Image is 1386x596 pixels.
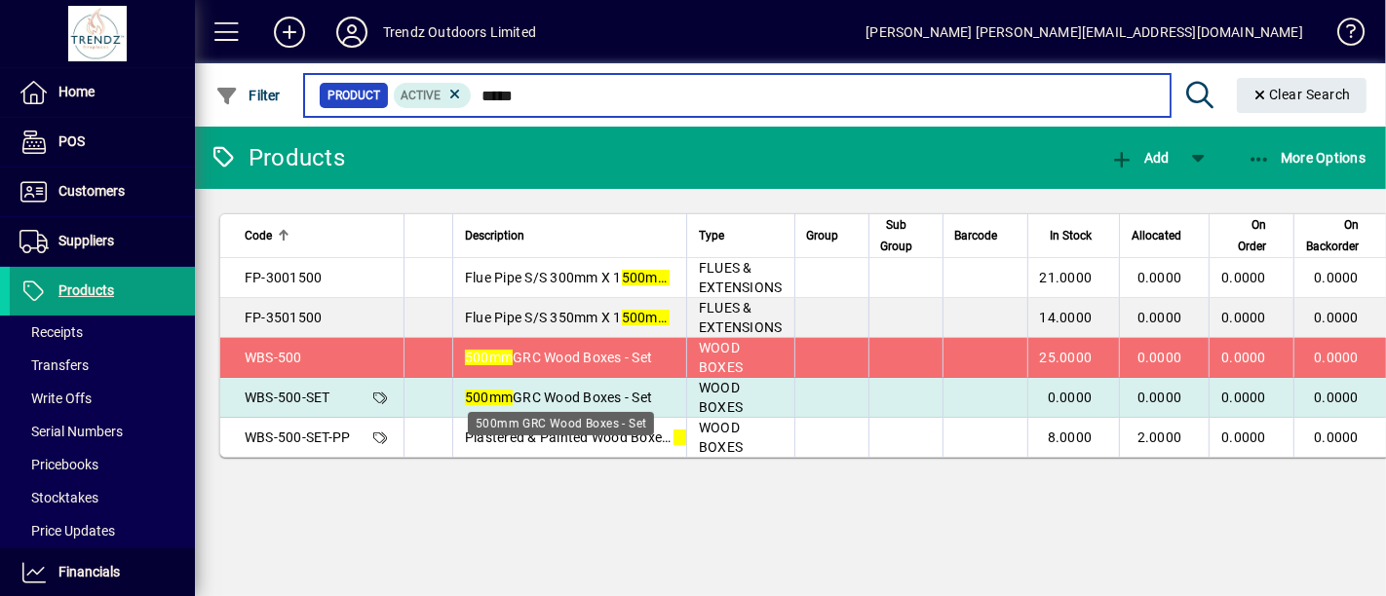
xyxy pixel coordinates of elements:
span: FP-3001500 [245,270,323,285]
span: GRC Wood Boxes - Set [465,350,652,365]
div: Allocated [1132,225,1199,246]
span: Add [1110,150,1169,166]
span: Allocated [1132,225,1181,246]
div: Group [807,225,857,246]
span: FLUES & EXTENSIONS [699,300,783,335]
span: 0.0000 [1314,429,1359,445]
span: 0.0000 [1137,350,1182,365]
span: 25.0000 [1040,350,1093,365]
span: Receipts [19,324,83,340]
a: Serial Numbers [10,415,195,448]
span: 0.0000 [1048,390,1093,405]
span: Home [58,84,95,99]
span: Active [402,89,442,102]
a: Pricebooks [10,448,195,481]
em: 500mm [674,429,721,445]
button: More Options [1243,140,1371,175]
a: Home [10,68,195,117]
div: Sub Group [881,214,931,257]
span: Pricebooks [19,457,98,472]
span: FP-3501500 [245,310,323,325]
span: Suppliers [58,233,114,248]
span: 0.0000 [1314,390,1359,405]
em: 500mm [622,270,670,285]
button: Add [1105,140,1174,175]
div: [PERSON_NAME] [PERSON_NAME][EMAIL_ADDRESS][DOMAIN_NAME] [866,17,1303,48]
span: 0.0000 [1314,350,1359,365]
span: 0.0000 [1221,429,1266,445]
button: Profile [321,15,383,50]
div: Code [245,225,392,246]
span: 2.0000 [1137,429,1182,445]
a: Customers [10,168,195,216]
mat-chip: Activation Status: Active [394,83,472,108]
span: WBS-500-SET-PP [245,429,351,445]
span: WOOD BOXES [699,380,743,415]
span: On Order [1221,214,1266,257]
div: In Stock [1040,225,1110,246]
a: Suppliers [10,217,195,266]
span: Stocktakes [19,490,98,505]
span: 14.0000 [1040,310,1093,325]
span: WBS-500-SET [245,390,330,405]
span: 0.0000 [1221,270,1266,285]
span: 0.0000 [1137,390,1182,405]
em: 500mm [465,390,513,405]
a: Write Offs [10,382,195,415]
span: On Backorder [1306,214,1359,257]
span: 0.0000 [1221,310,1266,325]
span: Flue Pipe S/S 350mm X 1 , Plain Ends, High Therm (Satin Black) [465,310,905,325]
span: 21.0000 [1040,270,1093,285]
span: Flue Pipe S/S 300mm X 1 , Plain Ends, High Therm (Satin Black) [465,270,905,285]
a: Receipts [10,316,195,349]
span: Product [327,86,380,105]
span: 0.0000 [1137,310,1182,325]
button: Clear [1237,78,1367,113]
em: 500mm [465,350,513,365]
span: WOOD BOXES [699,420,743,455]
span: 0.0000 [1314,270,1359,285]
button: Add [258,15,321,50]
button: Filter [211,78,286,113]
span: 0.0000 [1314,310,1359,325]
span: Sub Group [881,214,913,257]
span: 8.0000 [1048,429,1093,445]
em: 500mm [622,310,670,325]
div: Barcode [955,225,1016,246]
span: Code [245,225,272,246]
span: Products [58,282,114,298]
span: FLUES & EXTENSIONS [699,260,783,295]
a: Transfers [10,349,195,382]
span: In Stock [1050,225,1092,246]
div: Description [465,225,674,246]
span: WBS-500 [245,350,302,365]
a: Knowledge Base [1323,4,1362,67]
div: On Order [1221,214,1284,257]
span: POS [58,133,85,149]
span: Description [465,225,524,246]
div: 500mm GRC Wood Boxes - Set [468,412,654,435]
span: 0.0000 [1137,270,1182,285]
div: Trendz Outdoors Limited [383,17,536,48]
span: Customers [58,183,125,199]
span: Plastered & Painted Wood Boxes- [465,429,721,445]
a: Stocktakes [10,481,195,514]
div: Products [210,142,345,173]
span: Clear Search [1252,87,1352,102]
span: Serial Numbers [19,424,123,439]
div: Type [699,225,783,246]
span: Transfers [19,357,89,373]
span: 0.0000 [1221,350,1266,365]
span: Write Offs [19,391,92,406]
span: GRC Wood Boxes - Set [465,390,652,405]
span: WOOD BOXES [699,340,743,375]
span: Price Updates [19,523,115,539]
div: On Backorder [1306,214,1376,257]
span: Group [807,225,839,246]
span: More Options [1248,150,1367,166]
span: 0.0000 [1221,390,1266,405]
span: Type [699,225,724,246]
span: Filter [215,88,281,103]
a: POS [10,118,195,167]
span: Barcode [955,225,998,246]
